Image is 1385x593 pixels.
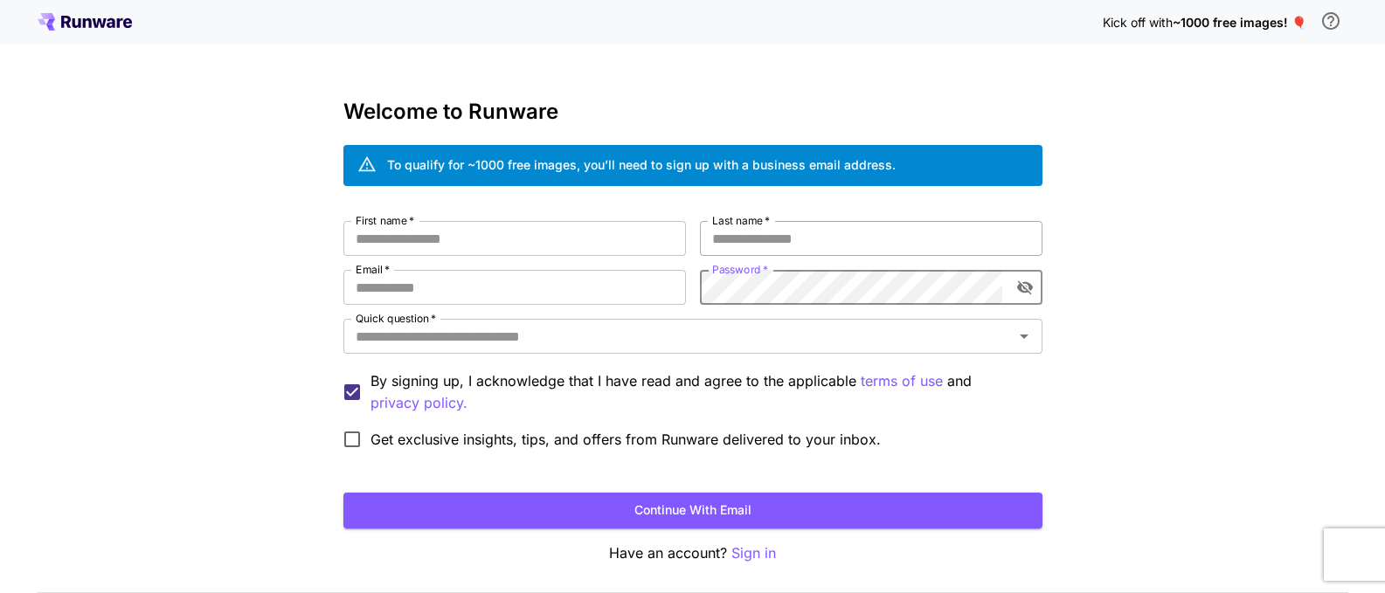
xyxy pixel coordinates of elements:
button: By signing up, I acknowledge that I have read and agree to the applicable terms of use and [370,392,467,414]
label: Last name [712,213,770,228]
label: First name [356,213,414,228]
p: Have an account? [343,542,1042,564]
button: Continue with email [343,493,1042,528]
button: By signing up, I acknowledge that I have read and agree to the applicable and privacy policy. [861,370,943,392]
span: ~1000 free images! 🎈 [1173,15,1306,30]
button: toggle password visibility [1009,272,1041,303]
label: Email [356,262,390,277]
p: By signing up, I acknowledge that I have read and agree to the applicable and [370,370,1028,414]
label: Password [712,262,768,277]
span: Get exclusive insights, tips, and offers from Runware delivered to your inbox. [370,429,881,450]
h3: Welcome to Runware [343,100,1042,124]
button: In order to qualify for free credit, you need to sign up with a business email address and click ... [1313,3,1348,38]
p: terms of use [861,370,943,392]
button: Sign in [731,542,776,564]
span: Kick off with [1103,15,1173,30]
div: To qualify for ~1000 free images, you’ll need to sign up with a business email address. [387,155,896,174]
p: privacy policy. [370,392,467,414]
label: Quick question [356,311,436,326]
button: Open [1012,324,1036,348]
